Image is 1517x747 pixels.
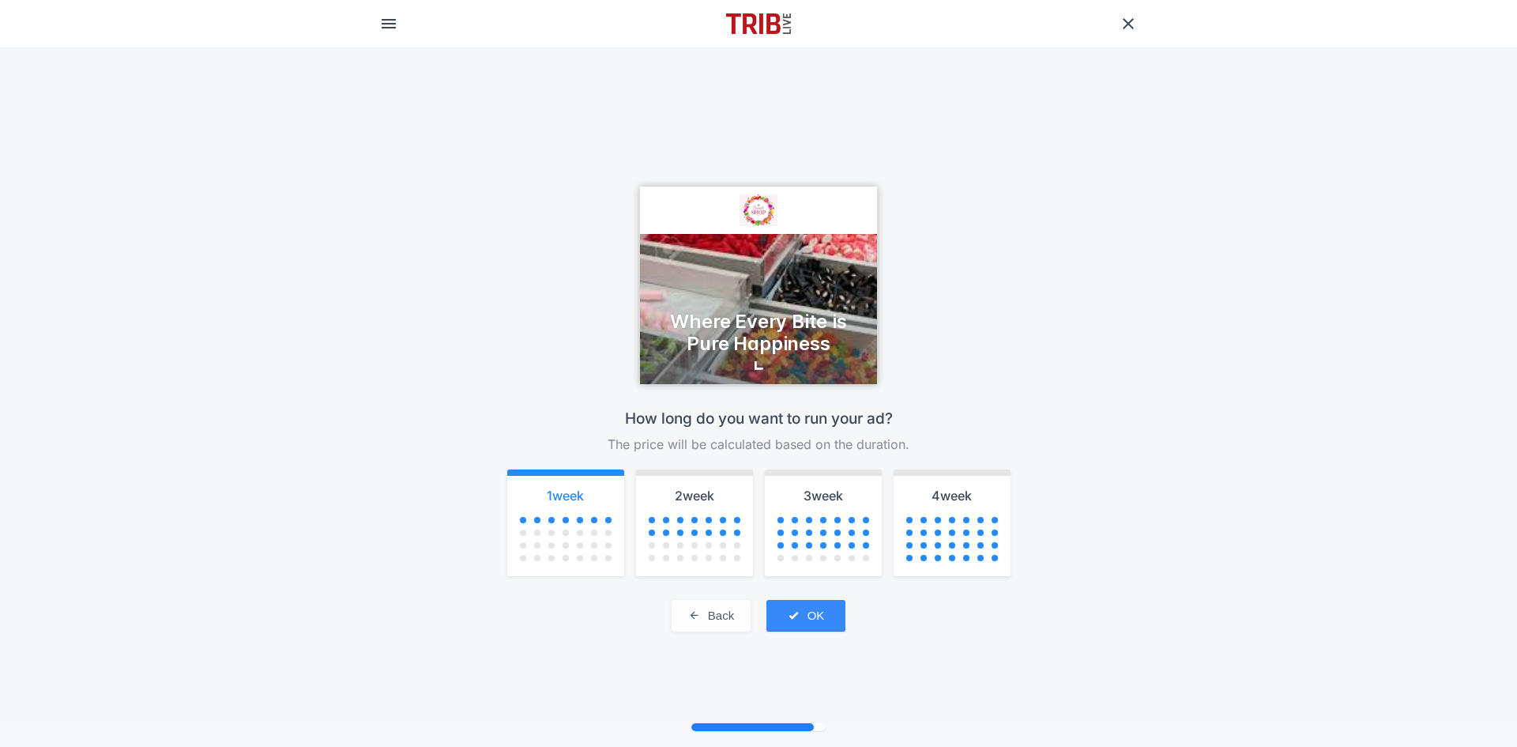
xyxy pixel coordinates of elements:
span: 2 week [636,470,753,510]
h3: How long do you want to run your ad? [506,408,1011,443]
button: OK [766,600,845,632]
span: 1 week [507,470,624,510]
a: Close Ad Builder [1119,14,1138,34]
button: Back [672,600,751,632]
span: 4 week [894,470,1011,510]
h4: The price will be calculated based on the duration. [561,435,956,454]
span: 3 week [765,470,882,510]
img: logo [656,13,861,34]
